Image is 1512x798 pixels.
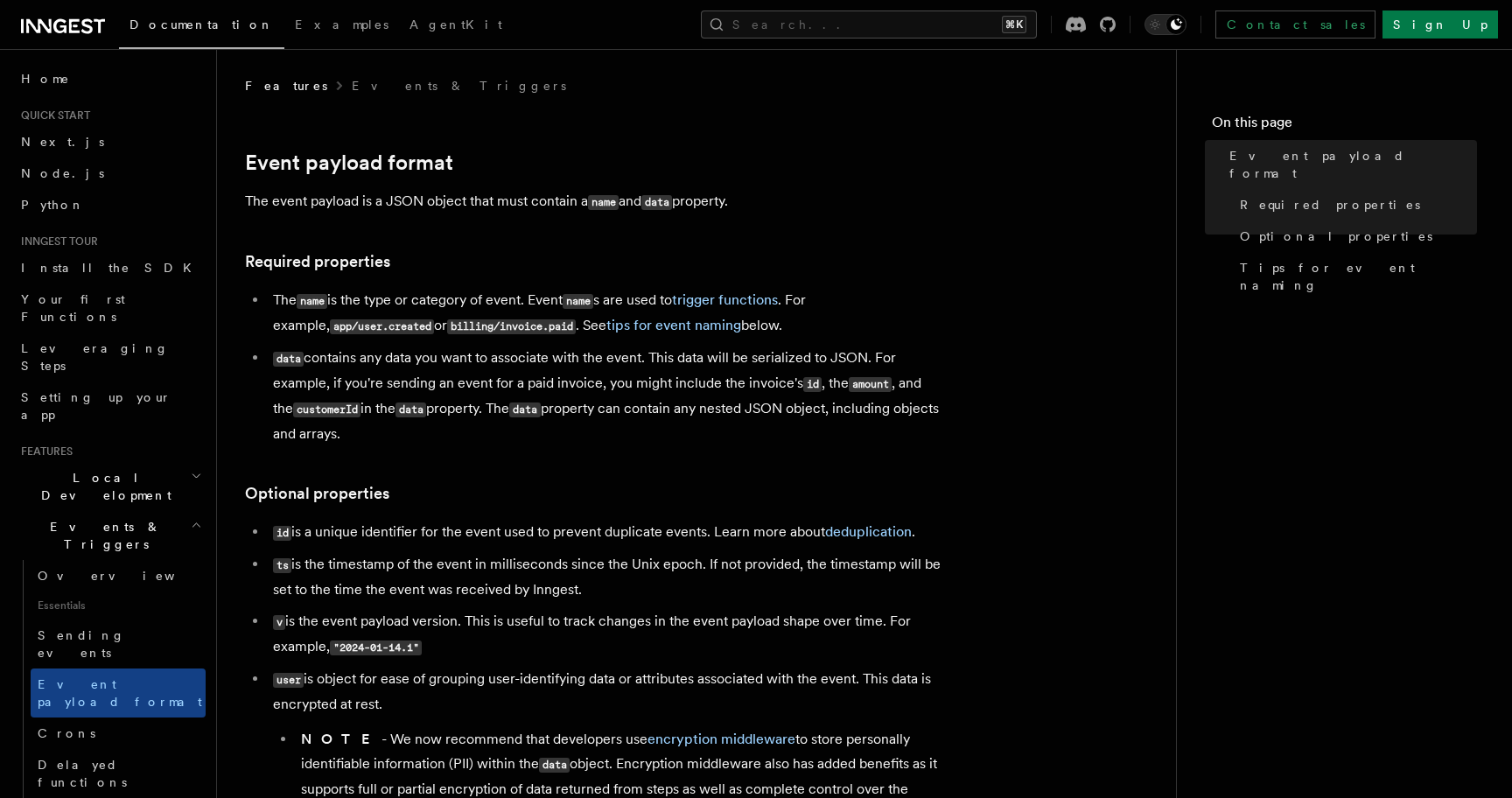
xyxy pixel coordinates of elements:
[14,126,206,157] a: Next.js
[268,609,945,660] li: is the event payload version. This is useful to track changes in the event payload shape over tim...
[284,5,399,47] a: Examples
[21,341,169,373] span: Leveraging Steps
[14,108,90,122] span: Quick start
[31,560,206,591] a: Overview
[21,198,85,212] span: Python
[268,520,945,545] li: is a unique identifier for the event used to prevent duplicate events. Learn more about .
[293,402,360,417] code: customerId
[38,726,95,740] span: Crons
[641,195,672,210] code: data
[14,252,206,283] a: Install the SDK
[1233,220,1477,252] a: Optional properties
[268,552,945,602] li: is the timestamp of the event in milliseconds since the Unix epoch. If not provided, the timestam...
[1215,10,1375,38] a: Contact sales
[38,677,202,709] span: Event payload format
[509,402,540,417] code: data
[395,402,426,417] code: data
[119,5,284,49] a: Documentation
[1229,147,1477,182] span: Event payload format
[21,261,202,275] span: Install the SDK
[409,17,502,31] span: AgentKit
[31,717,206,749] a: Crons
[825,523,912,540] a: deduplication
[803,377,822,392] code: id
[1240,196,1420,213] span: Required properties
[31,749,206,798] a: Delayed functions
[647,731,795,747] a: encryption middleware
[1240,227,1432,245] span: Optional properties
[273,615,285,630] code: v
[21,292,125,324] span: Your first Functions
[38,758,127,789] span: Delayed functions
[14,518,191,553] span: Events & Triggers
[14,381,206,430] a: Setting up your app
[1233,252,1477,301] a: Tips for event naming
[273,673,304,688] code: user
[14,63,206,94] a: Home
[606,317,741,333] a: tips for event naming
[129,17,274,31] span: Documentation
[14,157,206,189] a: Node.js
[301,731,381,747] strong: NOTE
[14,469,191,504] span: Local Development
[14,234,98,248] span: Inngest tour
[245,481,389,506] a: Optional properties
[672,291,778,308] a: trigger functions
[21,70,70,87] span: Home
[14,332,206,381] a: Leveraging Steps
[38,569,218,583] span: Overview
[1002,16,1026,33] kbd: ⌘K
[563,294,593,309] code: name
[14,189,206,220] a: Python
[14,444,73,458] span: Features
[31,668,206,717] a: Event payload format
[701,10,1037,38] button: Search...⌘K
[14,511,206,560] button: Events & Triggers
[273,558,291,573] code: ts
[245,150,453,175] a: Event payload format
[31,619,206,668] a: Sending events
[1222,140,1477,189] a: Event payload format
[297,294,327,309] code: name
[1240,259,1477,294] span: Tips for event naming
[21,166,104,180] span: Node.js
[268,288,945,339] li: The is the type or category of event. Event s are used to . For example, or . See below.
[588,195,619,210] code: name
[31,591,206,619] span: Essentials
[273,526,291,541] code: id
[330,319,434,334] code: app/user.created
[1382,10,1498,38] a: Sign Up
[245,77,327,94] span: Features
[352,77,566,94] a: Events & Triggers
[295,17,388,31] span: Examples
[849,377,892,392] code: amount
[38,628,125,660] span: Sending events
[14,462,206,511] button: Local Development
[273,352,304,367] code: data
[268,346,945,446] li: contains any data you want to associate with the event. This data will be serialized to JSON. For...
[1144,14,1186,35] button: Toggle dark mode
[330,640,422,655] code: "2024-01-14.1"
[399,5,513,47] a: AgentKit
[21,390,171,422] span: Setting up your app
[539,758,570,773] code: data
[245,249,390,274] a: Required properties
[1233,189,1477,220] a: Required properties
[1212,112,1477,140] h4: On this page
[21,135,104,149] span: Next.js
[245,189,945,214] p: The event payload is a JSON object that must contain a and property.
[447,319,576,334] code: billing/invoice.paid
[14,283,206,332] a: Your first Functions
